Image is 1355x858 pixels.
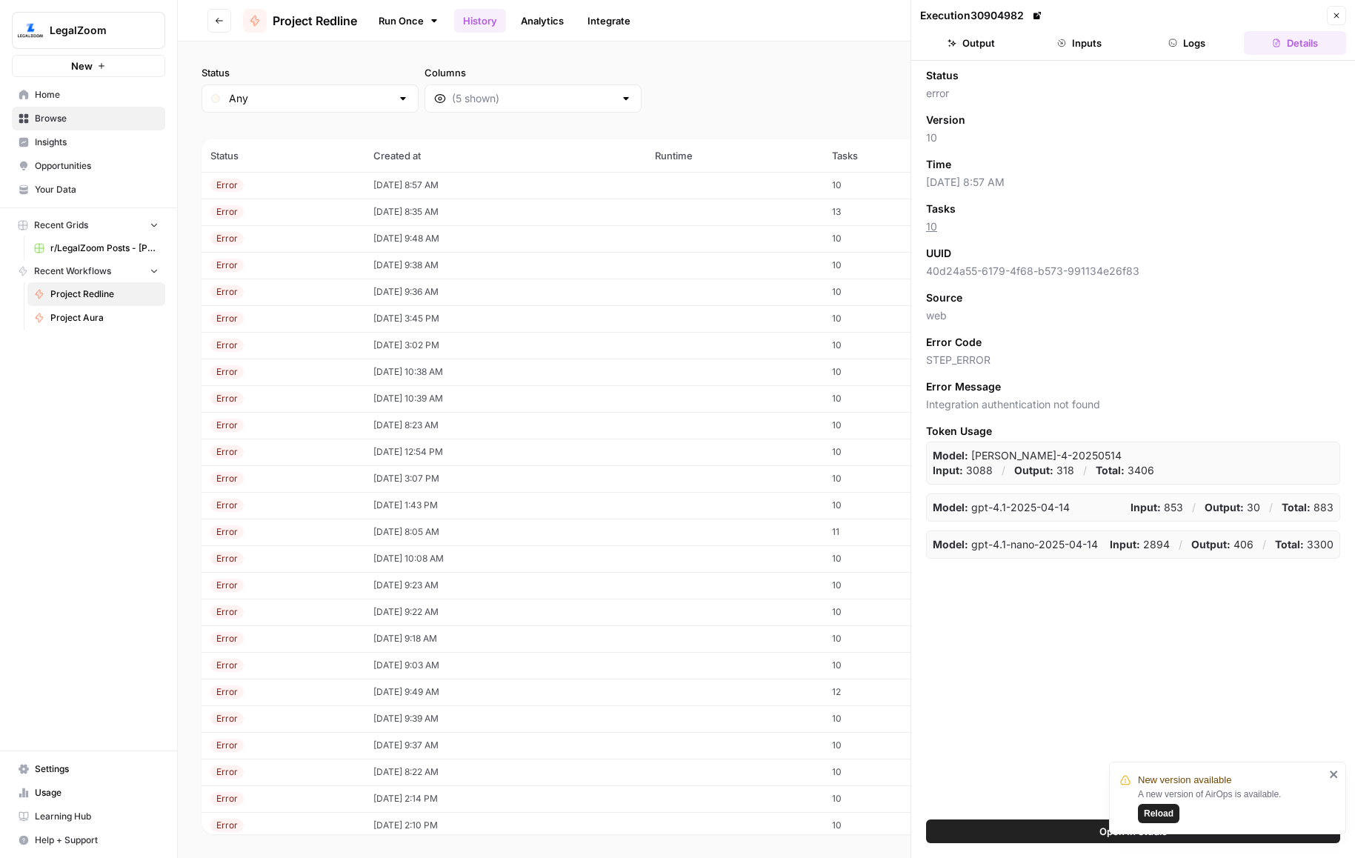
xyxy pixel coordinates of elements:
[926,353,1340,368] span: STEP_ERROR
[823,599,962,625] td: 10
[1110,538,1140,551] strong: Input:
[933,463,993,478] p: 3088
[926,202,956,216] span: Tasks
[364,492,646,519] td: [DATE] 1:43 PM
[210,499,244,512] div: Error
[926,397,1340,412] span: Integration authentication not found
[926,157,951,172] span: Time
[210,792,244,805] div: Error
[229,91,391,106] input: Any
[12,757,165,781] a: Settings
[210,632,244,645] div: Error
[364,785,646,812] td: [DATE] 2:14 PM
[34,219,88,232] span: Recent Grids
[202,65,419,80] label: Status
[933,538,968,551] strong: Model:
[1110,537,1170,552] p: 2894
[27,306,165,330] a: Project Aura
[1083,463,1087,478] p: /
[364,279,646,305] td: [DATE] 9:36 AM
[12,214,165,236] button: Recent Grids
[926,308,1340,323] span: web
[823,625,962,652] td: 10
[823,225,962,252] td: 10
[34,265,111,278] span: Recent Workflows
[210,819,244,832] div: Error
[17,17,44,44] img: LegalZoom Logo
[933,500,1070,515] p: gpt-4.1-2025-04-14
[210,205,244,219] div: Error
[926,264,1340,279] span: 40d24a55-6179-4f68-b573-991134e26f83
[210,552,244,565] div: Error
[1002,463,1005,478] p: /
[12,154,165,178] a: Opportunities
[926,290,962,305] span: Source
[1191,538,1231,551] strong: Output:
[1131,501,1161,513] strong: Input:
[364,412,646,439] td: [DATE] 8:23 AM
[210,712,244,725] div: Error
[202,113,1331,139] span: (135 records)
[210,739,244,752] div: Error
[1192,500,1196,515] p: /
[35,112,159,125] span: Browse
[1329,768,1339,780] button: close
[364,625,646,652] td: [DATE] 9:18 AM
[1131,500,1183,515] p: 853
[926,819,1340,843] button: Open In Studio
[50,23,139,38] span: LegalZoom
[364,545,646,572] td: [DATE] 10:08 AM
[50,287,159,301] span: Project Redline
[1262,537,1266,552] p: /
[1138,788,1325,823] div: A new version of AirOps is available.
[364,572,646,599] td: [DATE] 9:23 AM
[12,178,165,202] a: Your Data
[364,705,646,732] td: [DATE] 9:39 AM
[823,279,962,305] td: 10
[823,679,962,705] td: 12
[210,179,244,192] div: Error
[926,246,951,261] span: UUID
[926,335,982,350] span: Error Code
[364,679,646,705] td: [DATE] 9:49 AM
[210,445,244,459] div: Error
[364,519,646,545] td: [DATE] 8:05 AM
[364,465,646,492] td: [DATE] 3:07 PM
[210,525,244,539] div: Error
[926,86,1340,101] span: error
[50,311,159,325] span: Project Aura
[823,332,962,359] td: 10
[35,183,159,196] span: Your Data
[933,501,968,513] strong: Model:
[1136,31,1239,55] button: Logs
[1096,464,1125,476] strong: Total:
[454,9,506,33] a: History
[1138,773,1231,788] span: New version available
[823,359,962,385] td: 10
[823,172,962,199] td: 10
[933,537,1098,552] p: gpt-4.1-nano-2025-04-14
[50,242,159,255] span: r/LegalZoom Posts - [PERSON_NAME]
[926,379,1001,394] span: Error Message
[210,365,244,379] div: Error
[646,139,823,172] th: Runtime
[1269,500,1273,515] p: /
[823,385,962,412] td: 10
[1205,500,1260,515] p: 30
[71,59,93,73] span: New
[823,199,962,225] td: 13
[823,139,962,172] th: Tasks
[210,765,244,779] div: Error
[210,392,244,405] div: Error
[12,12,165,49] button: Workspace: LegalZoom
[210,339,244,352] div: Error
[12,130,165,154] a: Insights
[1179,537,1182,552] p: /
[35,159,159,173] span: Opportunities
[210,312,244,325] div: Error
[823,492,962,519] td: 10
[933,448,1122,463] p: claude-sonnet-4-20250514
[12,260,165,282] button: Recent Workflows
[35,786,159,799] span: Usage
[273,12,357,30] span: Project Redline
